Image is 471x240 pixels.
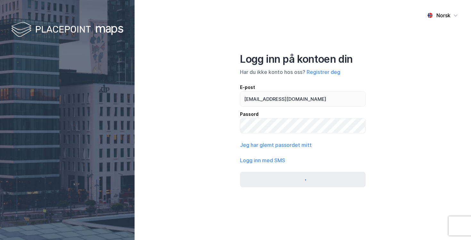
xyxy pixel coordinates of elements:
[436,12,450,19] div: Norsk
[240,68,366,76] div: Har du ikke konto hos oss?
[240,141,312,149] button: Jeg har glemt passordet mitt
[240,53,366,66] div: Logg inn på kontoen din
[307,68,340,76] button: Registrer deg
[240,84,366,91] div: E-post
[11,20,123,39] img: logo-white.f07954bde2210d2a523dddb988cd2aa7.svg
[439,209,471,240] iframe: Chat Widget
[240,156,285,164] button: Logg inn med SMS
[240,110,366,118] div: Passord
